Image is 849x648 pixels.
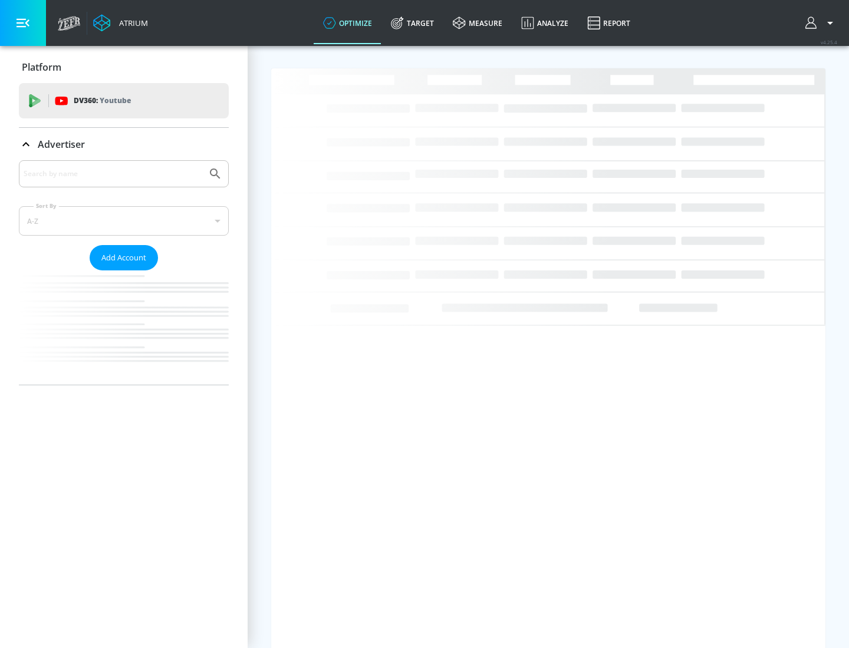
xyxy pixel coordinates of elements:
[90,245,158,270] button: Add Account
[314,2,381,44] a: optimize
[19,160,229,385] div: Advertiser
[443,2,512,44] a: measure
[93,14,148,32] a: Atrium
[114,18,148,28] div: Atrium
[101,251,146,265] span: Add Account
[24,166,202,181] input: Search by name
[100,94,131,107] p: Youtube
[821,39,837,45] span: v 4.25.4
[19,128,229,161] div: Advertiser
[578,2,640,44] a: Report
[74,94,131,107] p: DV360:
[381,2,443,44] a: Target
[22,61,61,74] p: Platform
[19,83,229,118] div: DV360: Youtube
[512,2,578,44] a: Analyze
[19,270,229,385] nav: list of Advertiser
[19,51,229,84] div: Platform
[38,138,85,151] p: Advertiser
[19,206,229,236] div: A-Z
[34,202,59,210] label: Sort By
